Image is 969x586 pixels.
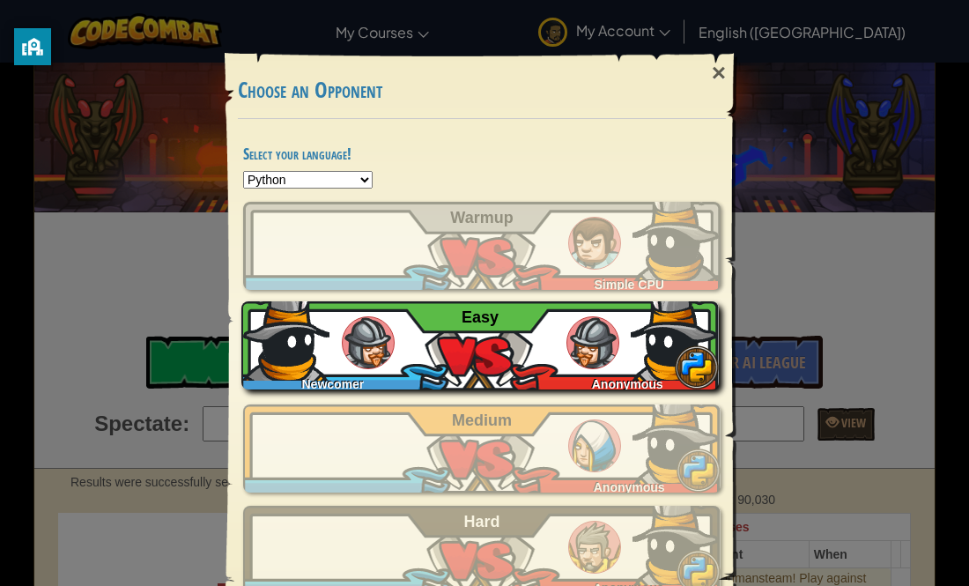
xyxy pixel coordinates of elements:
a: NewcomerAnonymous [243,301,721,389]
span: Simple CPU [595,278,664,292]
img: humans_ladder_medium.png [568,419,621,472]
div: × [699,48,739,99]
img: humans_ladder_easy.png [566,316,619,369]
img: B1PWghEYS1aBAAAAAElFTkSuQmCC [632,396,721,484]
img: humans_ladder_hard.png [568,521,621,574]
img: B1PWghEYS1aBAAAAAElFTkSuQmCC [632,497,721,585]
span: Anonymous [594,480,665,494]
h3: Choose an Opponent [238,78,726,102]
a: Anonymous [243,404,721,493]
span: Newcomer [302,377,365,391]
img: B1PWghEYS1aBAAAAAElFTkSuQmCC [631,293,719,381]
a: Simple CPU [243,202,721,290]
button: privacy banner [14,28,51,65]
h4: Select your language! [243,145,721,162]
span: Warmup [450,209,513,226]
img: humans_ladder_easy.png [342,316,395,369]
img: B1PWghEYS1aBAAAAAElFTkSuQmCC [241,293,329,381]
img: humans_ladder_tutorial.png [568,217,621,270]
span: Hard [464,513,500,530]
img: B1PWghEYS1aBAAAAAElFTkSuQmCC [632,193,721,281]
span: Medium [452,412,512,429]
span: Anonymous [592,377,663,391]
span: Easy [462,308,499,326]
